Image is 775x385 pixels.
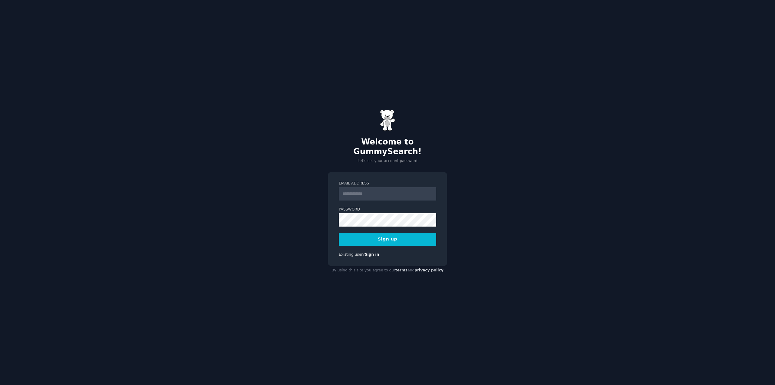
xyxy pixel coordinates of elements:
a: Sign in [365,252,379,257]
a: privacy policy [414,268,444,272]
label: Email Address [339,181,436,186]
img: Gummy Bear [380,110,395,131]
button: Sign up [339,233,436,246]
span: Existing user? [339,252,365,257]
div: By using this site you agree to our and [328,266,447,275]
label: Password [339,207,436,212]
p: Let's set your account password [328,158,447,164]
a: terms [395,268,407,272]
h2: Welcome to GummySearch! [328,137,447,156]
